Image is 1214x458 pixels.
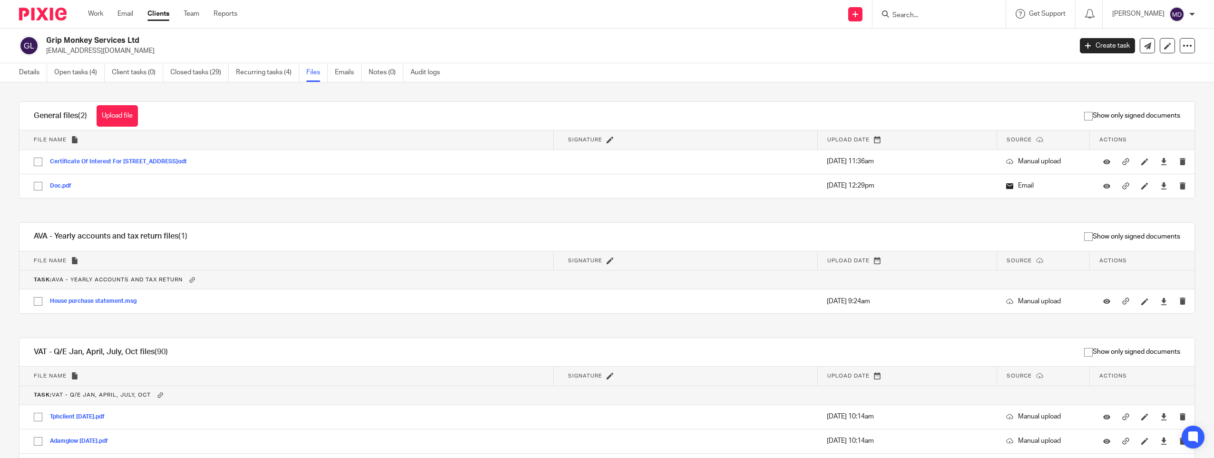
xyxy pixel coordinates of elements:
button: Certificate Of Interest For [STREET_ADDRESS]odt [50,159,194,165]
input: Select [29,153,47,171]
a: Reports [214,9,237,19]
a: Open tasks (4) [54,63,105,82]
a: Files [306,63,328,82]
span: Upload date [827,373,870,378]
p: Manual upload [1006,297,1080,306]
a: Download [1160,436,1167,446]
span: (2) [78,112,87,119]
p: [DATE] 11:36am [827,157,987,166]
span: Source [1007,373,1032,378]
span: Signature [568,373,602,378]
input: Select [29,177,47,195]
span: Signature [568,258,602,263]
p: Manual upload [1006,436,1080,446]
img: Pixie [19,8,67,20]
a: Closed tasks (29) [170,63,229,82]
a: Audit logs [411,63,447,82]
span: Actions [1099,258,1127,263]
a: Create task [1080,38,1135,53]
span: Source [1007,258,1032,263]
input: Select [29,432,47,450]
b: Task: [34,277,52,282]
span: Show only signed documents [1084,347,1180,357]
p: Email [1006,181,1080,190]
p: [DATE] 12:29pm [827,181,987,190]
span: Upload date [827,137,870,142]
a: Recurring tasks (4) [236,63,299,82]
span: Get Support [1029,10,1066,17]
button: House purchase statement.msg [50,298,144,305]
p: Manual upload [1006,157,1080,166]
b: Task: [34,393,52,398]
a: Client tasks (0) [112,63,163,82]
a: Email [117,9,133,19]
p: [DATE] 10:14am [827,412,987,421]
input: Search [891,11,977,20]
span: VAT - Q/E Jan, April, July, Oct [34,393,151,398]
img: svg%3E [19,36,39,56]
a: Download [1160,297,1167,306]
input: Select [29,292,47,310]
span: Show only signed documents [1084,111,1180,120]
a: Work [88,9,103,19]
h1: General files [34,111,87,121]
span: Actions [1099,373,1127,378]
a: Notes (0) [369,63,403,82]
input: Select [29,408,47,426]
a: Download [1160,412,1167,421]
button: Adamglow [DATE].pdf [50,438,115,445]
a: Emails [335,63,362,82]
button: Upload file [97,105,138,127]
a: Details [19,63,47,82]
span: File name [34,258,67,263]
span: Source [1007,137,1032,142]
a: Clients [147,9,169,19]
p: [EMAIL_ADDRESS][DOMAIN_NAME] [46,46,1066,56]
span: (1) [178,232,187,240]
h1: AVA - Yearly accounts and tax return files [34,231,187,241]
span: File name [34,373,67,378]
button: Doc.pdf [50,183,78,189]
span: Actions [1099,137,1127,142]
img: svg%3E [1169,7,1185,22]
p: [DATE] 10:14am [827,436,987,446]
p: [DATE] 9:24am [827,297,987,306]
p: Manual upload [1006,412,1080,421]
button: Tphclient [DATE].pdf [50,414,112,420]
span: (90) [155,348,168,356]
p: [PERSON_NAME] [1112,9,1165,19]
span: AVA - Yearly accounts and tax return [34,277,183,282]
a: Download [1160,157,1167,166]
h1: VAT - Q/E Jan, April, July, Oct files [34,347,168,357]
a: Team [184,9,199,19]
span: Show only signed documents [1084,232,1180,241]
span: File name [34,137,67,142]
h2: Grip Monkey Services Ltd [46,36,862,46]
span: Upload date [827,258,870,263]
span: Signature [568,137,602,142]
a: Download [1160,181,1167,190]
